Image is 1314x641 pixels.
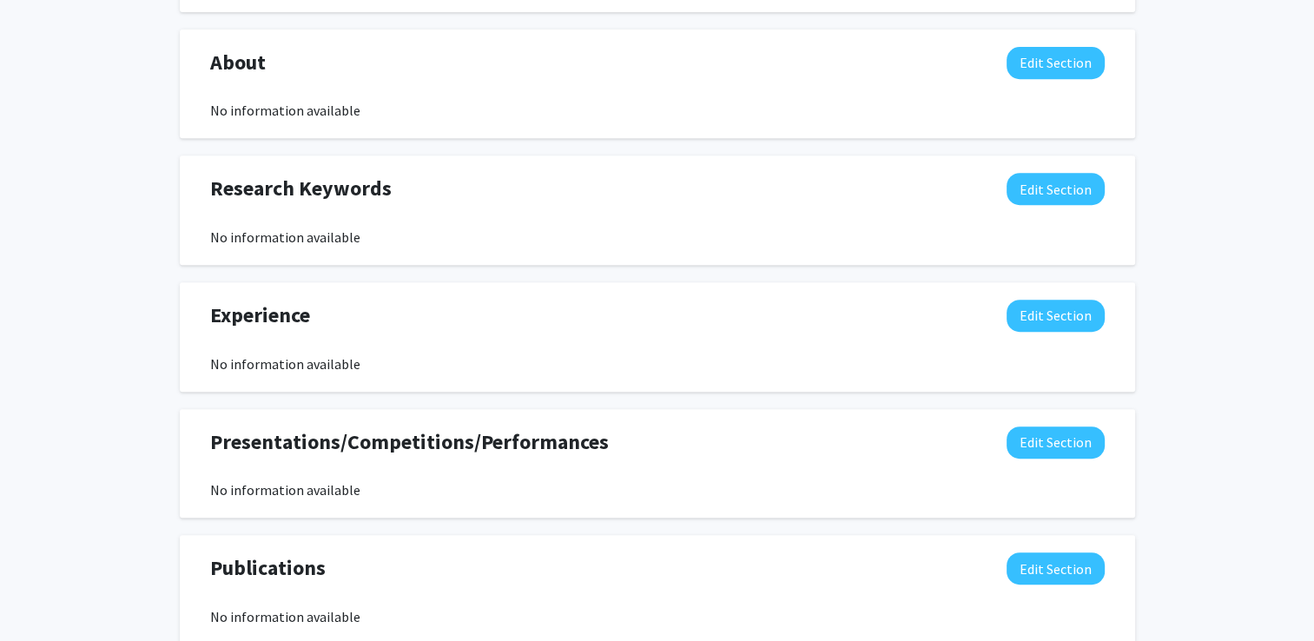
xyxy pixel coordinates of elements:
[210,426,609,458] span: Presentations/Competitions/Performances
[1007,300,1105,332] button: Edit Experience
[210,173,392,204] span: Research Keywords
[210,606,1105,627] div: No information available
[1007,426,1105,459] button: Edit Presentations/Competitions/Performances
[210,300,310,331] span: Experience
[1007,552,1105,585] button: Edit Publications
[1007,173,1105,205] button: Edit Research Keywords
[210,552,326,584] span: Publications
[210,100,1105,121] div: No information available
[210,479,1105,500] div: No information available
[210,354,1105,374] div: No information available
[210,227,1105,248] div: No information available
[1007,47,1105,79] button: Edit About
[210,47,266,78] span: About
[13,563,74,628] iframe: Chat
